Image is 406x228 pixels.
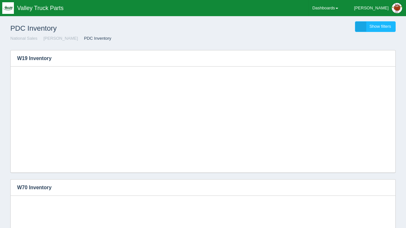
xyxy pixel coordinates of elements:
div: [PERSON_NAME] [354,2,389,15]
h3: W19 Inventory [11,50,376,67]
h1: PDC Inventory [10,21,203,36]
h3: W70 Inventory [11,180,386,196]
a: Show filters [355,21,396,32]
img: q1blfpkbivjhsugxdrfq.png [2,2,14,14]
li: PDC Inventory [79,36,111,42]
img: Profile Picture [392,3,402,13]
a: [PERSON_NAME] [43,36,78,41]
a: National Sales [10,36,37,41]
span: Show filters [370,24,391,29]
span: Valley Truck Parts [17,5,64,11]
